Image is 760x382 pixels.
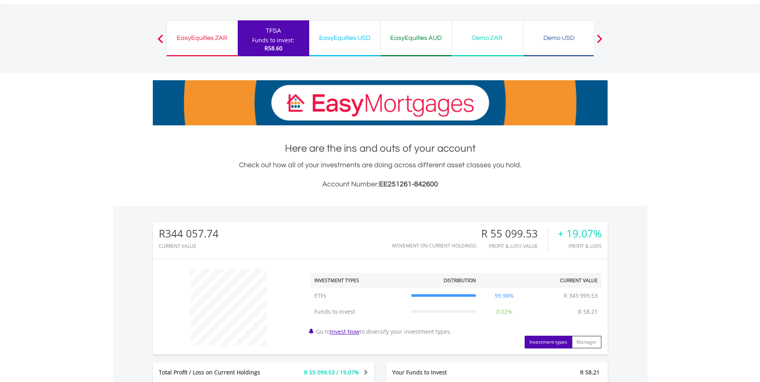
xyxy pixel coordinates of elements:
div: Check out how all of your investments are doing across different asset classes you hold. [153,160,608,190]
td: R 343 999.53 [560,288,602,304]
td: R 58.21 [574,304,602,320]
div: Distribution [444,277,476,284]
div: Profit & Loss [558,243,602,249]
span: R 55 099.53 / 19.07% [304,368,359,376]
a: Invest Now [330,328,359,335]
th: Current Value [529,273,602,288]
span: R58.60 [265,44,282,52]
div: Your Funds to Invest [386,368,497,376]
td: Funds to Invest [310,304,407,320]
div: R 55 099.53 [481,228,548,239]
div: Demo USD [528,32,590,44]
div: CURRENT VALUE [159,243,219,249]
td: ETFs [310,288,407,304]
div: Go to to diversify your investment types. [304,265,608,348]
span: EE251261-842600 [379,180,438,188]
div: TFSA [243,25,304,36]
div: Profit & Loss Value [481,243,548,249]
div: + 19.07% [558,228,602,239]
span: R 58.21 [580,368,600,376]
div: EasyEquities USD [314,32,375,44]
div: Movement on Current Holdings: [392,243,477,248]
img: EasyMortage Promotion Banner [153,80,608,125]
h1: Here are the ins and outs of your account [153,141,608,156]
button: Next [592,38,608,46]
button: Investment types [525,336,572,348]
button: Manager [572,336,602,348]
div: EasyEquities AUD [385,32,447,44]
td: 99.98% [480,288,529,304]
div: Funds to invest: [252,36,294,44]
div: EasyEquities ZAR [172,32,233,44]
button: Previous [152,38,168,46]
div: Total Profit / Loss on Current Holdings [153,368,282,376]
td: 0.02% [480,304,529,320]
th: Investment Types [310,273,407,288]
h3: Account Number: [153,179,608,190]
div: Demo ZAR [457,32,518,44]
div: R344 057.74 [159,228,219,239]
